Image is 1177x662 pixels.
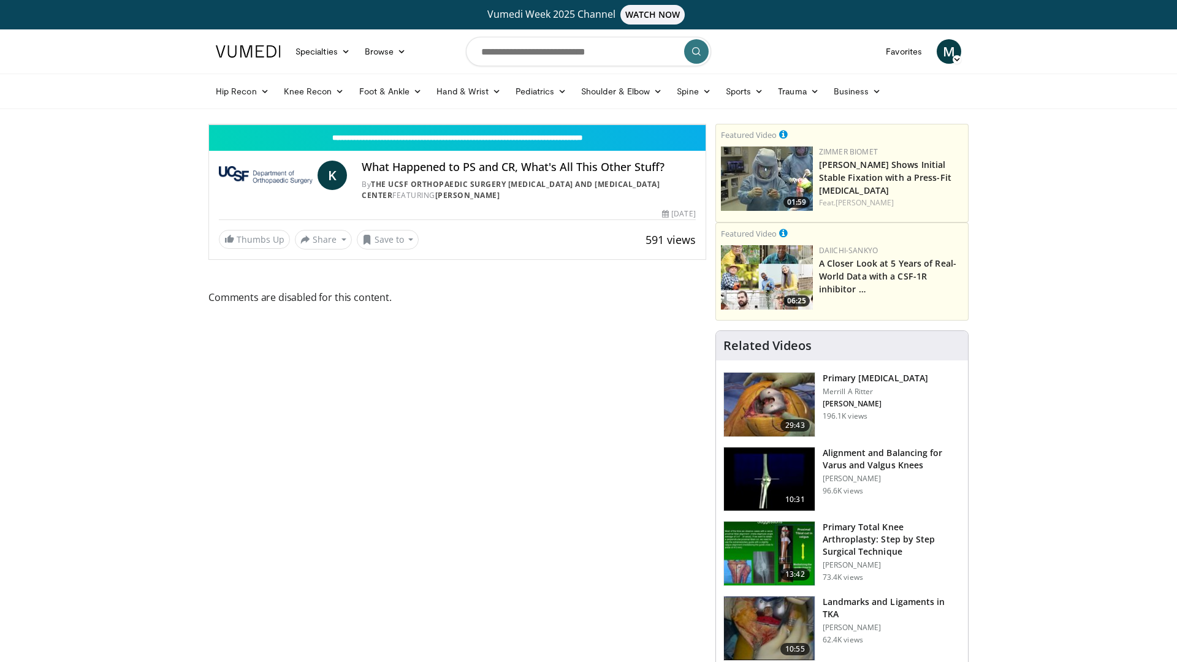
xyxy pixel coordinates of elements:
[620,5,685,25] span: WATCH NOW
[823,623,961,633] p: [PERSON_NAME]
[724,373,815,436] img: 297061_3.png.150x105_q85_crop-smart_upscale.jpg
[826,79,889,104] a: Business
[295,230,352,249] button: Share
[823,573,863,582] p: 73.4K views
[724,596,815,660] img: 88434a0e-b753-4bdd-ac08-0695542386d5.150x105_q85_crop-smart_upscale.jpg
[723,447,961,512] a: 10:31 Alignment and Balancing for Varus and Valgus Knees [PERSON_NAME] 96.6K views
[723,338,812,353] h4: Related Videos
[721,129,777,140] small: Featured Video
[318,161,347,190] a: K
[209,124,706,125] video-js: Video Player
[783,295,810,306] span: 06:25
[780,419,810,432] span: 29:43
[823,372,928,384] h3: Primary [MEDICAL_DATA]
[724,522,815,585] img: oa8B-rsjN5HfbTbX5hMDoxOjB1O5lLKx_1.150x105_q85_crop-smart_upscale.jpg
[218,5,959,25] a: Vumedi Week 2025 ChannelWATCH NOW
[823,447,961,471] h3: Alignment and Balancing for Varus and Valgus Knees
[819,257,956,295] a: A Closer Look at 5 Years of Real-World Data with a CSF-1R inhibitor …
[288,39,357,64] a: Specialties
[823,596,961,620] h3: Landmarks and Ligaments in TKA
[357,39,414,64] a: Browse
[429,79,508,104] a: Hand & Wrist
[435,190,500,200] a: [PERSON_NAME]
[466,37,711,66] input: Search topics, interventions
[362,179,660,200] a: The UCSF Orthopaedic Surgery [MEDICAL_DATA] and [MEDICAL_DATA] Center
[823,387,928,397] p: Merrill A Ritter
[721,228,777,239] small: Featured Video
[219,230,290,249] a: Thumbs Up
[574,79,669,104] a: Shoulder & Elbow
[771,79,826,104] a: Trauma
[724,447,815,511] img: 38523_0000_3.png.150x105_q85_crop-smart_upscale.jpg
[718,79,771,104] a: Sports
[823,411,867,421] p: 196.1K views
[780,643,810,655] span: 10:55
[723,521,961,586] a: 13:42 Primary Total Knee Arthroplasty: Step by Step Surgical Technique [PERSON_NAME] 73.4K views
[823,560,961,570] p: [PERSON_NAME]
[823,521,961,558] h3: Primary Total Knee Arthroplasty: Step by Step Surgical Technique
[216,45,281,58] img: VuMedi Logo
[723,372,961,437] a: 29:43 Primary [MEDICAL_DATA] Merrill A Ritter [PERSON_NAME] 196.1K views
[819,146,878,157] a: Zimmer Biomet
[219,161,313,190] img: The UCSF Orthopaedic Surgery Arthritis and Joint Replacement Center
[352,79,430,104] a: Foot & Ankle
[721,146,813,211] a: 01:59
[721,245,813,310] a: 06:25
[508,79,574,104] a: Pediatrics
[208,79,276,104] a: Hip Recon
[362,161,695,174] h4: What Happened to PS and CR, What's All This Other Stuff?
[819,245,878,256] a: Daiichi-Sankyo
[780,568,810,580] span: 13:42
[819,159,951,196] a: [PERSON_NAME] Shows Initial Stable Fixation with a Press-Fit [MEDICAL_DATA]
[819,197,963,208] div: Feat.
[362,179,695,201] div: By FEATURING
[878,39,929,64] a: Favorites
[823,635,863,645] p: 62.4K views
[937,39,961,64] a: M
[823,486,863,496] p: 96.6K views
[662,208,695,219] div: [DATE]
[823,474,961,484] p: [PERSON_NAME]
[723,596,961,661] a: 10:55 Landmarks and Ligaments in TKA [PERSON_NAME] 62.4K views
[823,399,928,409] p: [PERSON_NAME]
[357,230,419,249] button: Save to
[646,232,696,247] span: 591 views
[780,493,810,506] span: 10:31
[276,79,352,104] a: Knee Recon
[208,289,706,305] span: Comments are disabled for this content.
[721,245,813,310] img: 93c22cae-14d1-47f0-9e4a-a244e824b022.png.150x105_q85_crop-smart_upscale.jpg
[836,197,894,208] a: [PERSON_NAME]
[783,197,810,208] span: 01:59
[669,79,718,104] a: Spine
[721,146,813,211] img: 6bc46ad6-b634-4876-a934-24d4e08d5fac.150x105_q85_crop-smart_upscale.jpg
